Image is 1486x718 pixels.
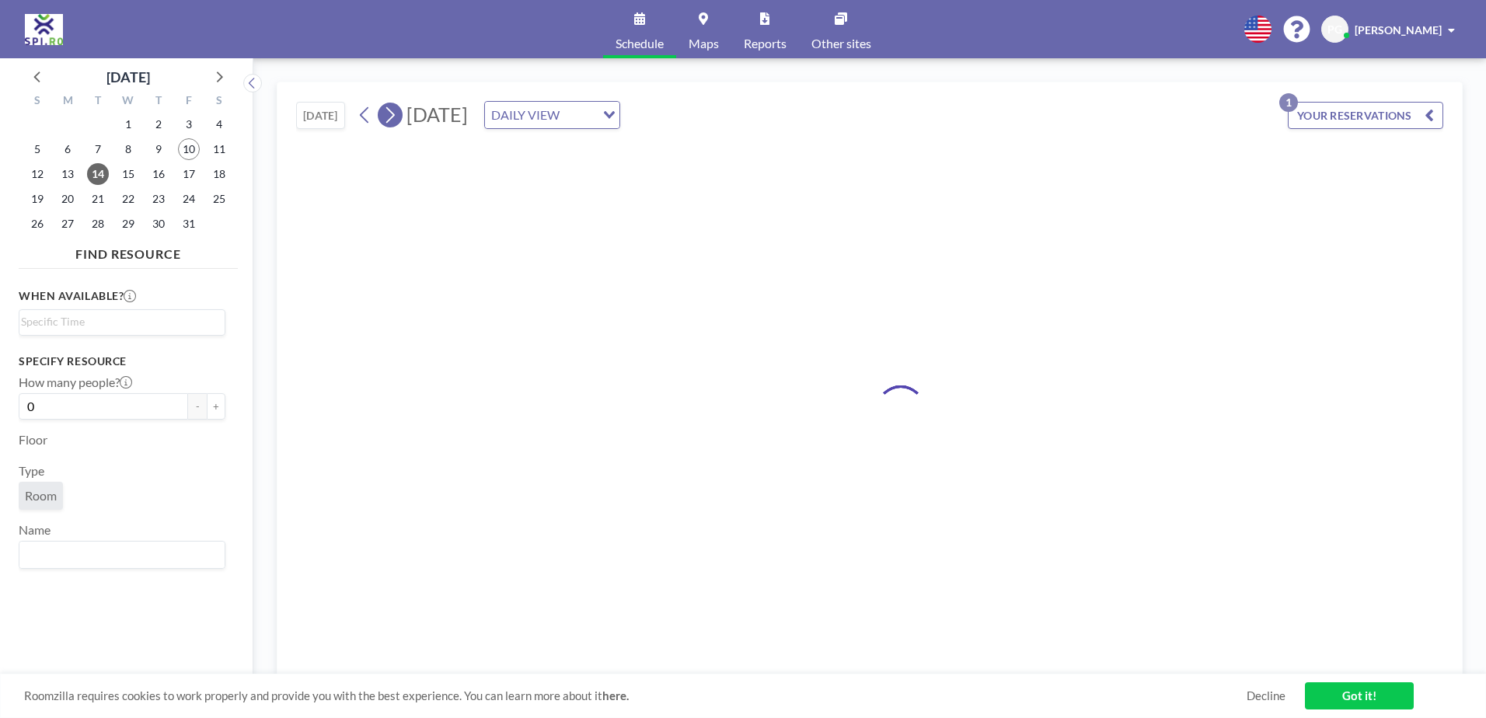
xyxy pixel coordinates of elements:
[178,138,200,160] span: Friday, October 10, 2025
[26,138,48,160] span: Sunday, October 5, 2025
[26,188,48,210] span: Sunday, October 19, 2025
[1355,23,1442,37] span: [PERSON_NAME]
[87,138,109,160] span: Tuesday, October 7, 2025
[19,432,47,448] label: Floor
[21,545,216,565] input: Search for option
[188,393,207,420] button: -
[208,163,230,185] span: Saturday, October 18, 2025
[57,213,78,235] span: Monday, October 27, 2025
[117,113,139,135] span: Wednesday, October 1, 2025
[488,105,563,125] span: DAILY VIEW
[57,163,78,185] span: Monday, October 13, 2025
[744,37,787,50] span: Reports
[148,138,169,160] span: Thursday, October 9, 2025
[19,354,225,368] h3: Specify resource
[25,488,57,503] span: Room
[87,213,109,235] span: Tuesday, October 28, 2025
[117,163,139,185] span: Wednesday, October 15, 2025
[602,688,629,702] a: here.
[148,163,169,185] span: Thursday, October 16, 2025
[106,66,150,88] div: [DATE]
[1279,93,1298,112] p: 1
[689,37,719,50] span: Maps
[148,188,169,210] span: Thursday, October 23, 2025
[87,163,109,185] span: Tuesday, October 14, 2025
[148,213,169,235] span: Thursday, October 30, 2025
[485,102,619,128] div: Search for option
[117,188,139,210] span: Wednesday, October 22, 2025
[1288,102,1443,129] button: YOUR RESERVATIONS1
[143,92,173,112] div: T
[173,92,204,112] div: F
[24,688,1247,703] span: Roomzilla requires cookies to work properly and provide you with the best experience. You can lea...
[53,92,83,112] div: M
[19,375,132,390] label: How many people?
[19,463,44,479] label: Type
[87,188,109,210] span: Tuesday, October 21, 2025
[148,113,169,135] span: Thursday, October 2, 2025
[208,138,230,160] span: Saturday, October 11, 2025
[178,113,200,135] span: Friday, October 3, 2025
[25,14,63,45] img: organization-logo
[19,522,51,538] label: Name
[57,188,78,210] span: Monday, October 20, 2025
[19,240,238,262] h4: FIND RESOURCE
[57,138,78,160] span: Monday, October 6, 2025
[1327,23,1342,37] span: PG
[23,92,53,112] div: S
[208,188,230,210] span: Saturday, October 25, 2025
[564,105,594,125] input: Search for option
[117,213,139,235] span: Wednesday, October 29, 2025
[1247,688,1285,703] a: Decline
[296,102,345,129] button: [DATE]
[26,163,48,185] span: Sunday, October 12, 2025
[83,92,113,112] div: T
[207,393,225,420] button: +
[113,92,144,112] div: W
[21,313,216,330] input: Search for option
[19,542,225,568] div: Search for option
[19,310,225,333] div: Search for option
[26,213,48,235] span: Sunday, October 26, 2025
[117,138,139,160] span: Wednesday, October 8, 2025
[1305,682,1414,709] a: Got it!
[811,37,871,50] span: Other sites
[178,163,200,185] span: Friday, October 17, 2025
[406,103,468,126] span: [DATE]
[204,92,234,112] div: S
[616,37,664,50] span: Schedule
[178,213,200,235] span: Friday, October 31, 2025
[208,113,230,135] span: Saturday, October 4, 2025
[178,188,200,210] span: Friday, October 24, 2025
